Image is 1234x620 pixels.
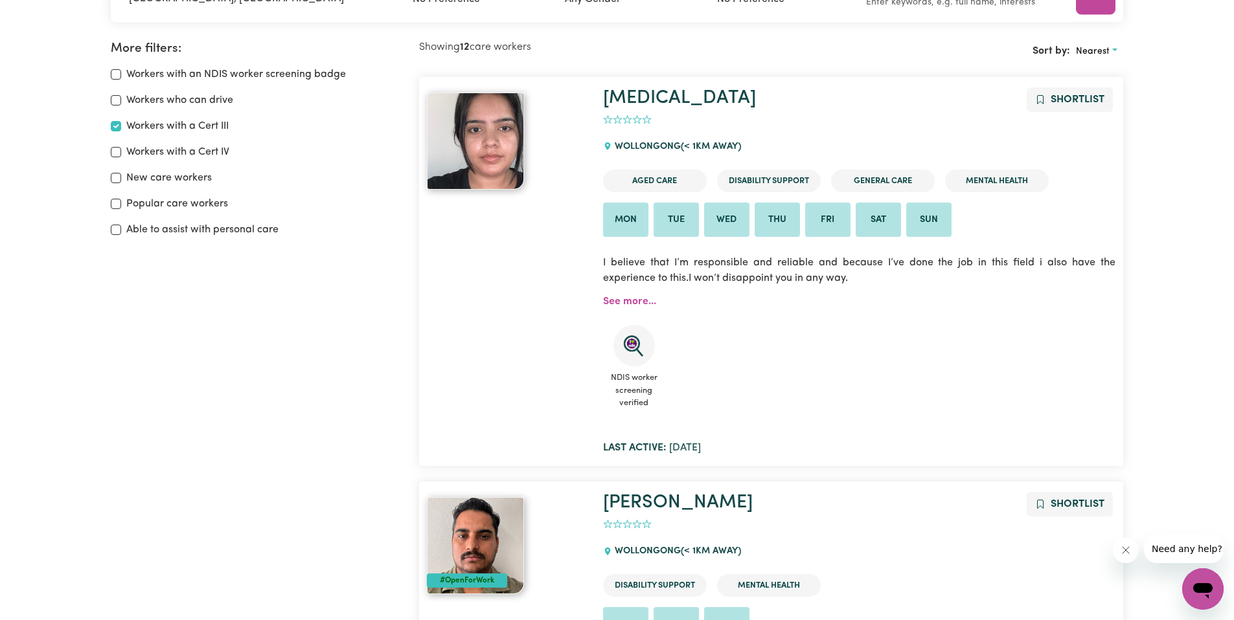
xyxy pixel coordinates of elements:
li: General Care [831,170,935,192]
li: Available on Wed [704,203,749,238]
button: Add to shortlist [1027,492,1113,516]
span: Shortlist [1051,94,1104,105]
span: (< 1km away) [681,546,741,556]
div: #OpenForWork [427,573,507,588]
div: WOLLONGONG [603,534,749,569]
label: Workers with a Cert III [126,118,229,134]
label: Popular care workers [126,196,228,212]
label: Workers who can drive [126,93,233,108]
li: Available on Tue [654,203,699,238]
h2: Showing care workers [419,41,771,54]
label: New care workers [126,170,212,186]
a: Saroj #OpenForWork [427,497,588,594]
li: Available on Fri [805,203,851,238]
iframe: Message from company [1144,535,1224,563]
button: Add to shortlist [1027,87,1113,112]
li: Aged Care [603,170,707,192]
span: Sort by: [1033,46,1070,56]
li: Available on Sat [856,203,901,238]
p: I believe that I’m responsible and reliable and because I’ve done the job in this field i also ha... [603,247,1115,294]
h2: More filters: [111,41,404,56]
label: Workers with a Cert IV [126,144,229,160]
a: See more... [603,296,656,307]
iframe: Button to launch messaging window [1182,568,1224,610]
li: Available on Thu [755,203,800,238]
div: WOLLONGONG [603,129,749,164]
li: Available on Mon [603,203,648,238]
a: [PERSON_NAME] [603,493,753,512]
img: View Nikita's profile [427,93,524,190]
button: Sort search results [1070,41,1123,61]
div: add rating by typing an integer from 0 to 5 or pressing arrow keys [603,517,652,532]
li: Available on Sun [906,203,952,238]
span: NDIS worker screening verified [603,366,665,414]
li: Mental Health [717,574,821,597]
span: Nearest [1076,47,1110,56]
label: Able to assist with personal care [126,222,279,238]
a: [MEDICAL_DATA] [603,89,756,107]
b: 12 [460,42,470,52]
li: Disability Support [717,170,821,192]
span: Shortlist [1051,499,1104,509]
img: View Saroj 's profile [427,497,524,594]
span: (< 1km away) [681,142,741,151]
li: Disability Support [603,574,707,597]
div: add rating by typing an integer from 0 to 5 or pressing arrow keys [603,113,652,127]
b: Last active: [603,443,667,453]
img: NDIS Worker Screening Verified [613,325,655,366]
iframe: Close message [1113,537,1139,563]
span: [DATE] [603,443,701,453]
label: Workers with an NDIS worker screening badge [126,67,346,82]
a: Nikita [427,93,588,190]
li: Mental Health [945,170,1049,192]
